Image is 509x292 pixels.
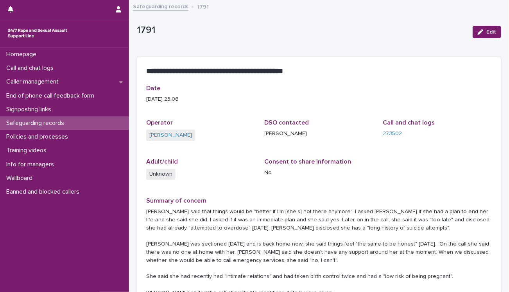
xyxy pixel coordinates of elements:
span: Edit [486,29,496,35]
span: Adult/child [146,158,178,165]
p: [DATE] 23:06 [146,95,492,103]
span: Operator [146,119,173,126]
a: Safeguarding records [133,2,188,11]
span: Unknown [146,169,176,180]
span: Call and chat logs [383,119,435,126]
span: Consent to share information [265,158,351,165]
p: Policies and processes [3,133,74,141]
button: Edit [473,26,501,38]
span: Summary of concern [146,198,206,204]
p: Homepage [3,51,43,58]
span: DSO contacted [265,119,309,126]
p: Training videos [3,147,53,154]
p: [PERSON_NAME] [265,130,374,138]
p: Wallboard [3,174,39,182]
p: End of phone call feedback form [3,92,100,100]
p: No [265,169,374,177]
p: 1791 [137,25,466,36]
img: rhQMoQhaT3yELyF149Cw [6,25,69,41]
a: [PERSON_NAME] [149,131,192,139]
p: Caller management [3,78,65,85]
p: Call and chat logs [3,64,60,72]
a: 273502 [383,130,402,138]
span: Date [146,85,160,91]
p: Safeguarding records [3,119,70,127]
p: Signposting links [3,106,57,113]
p: 1791 [197,2,209,11]
p: Banned and blocked callers [3,188,86,196]
p: Info for managers [3,161,60,168]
